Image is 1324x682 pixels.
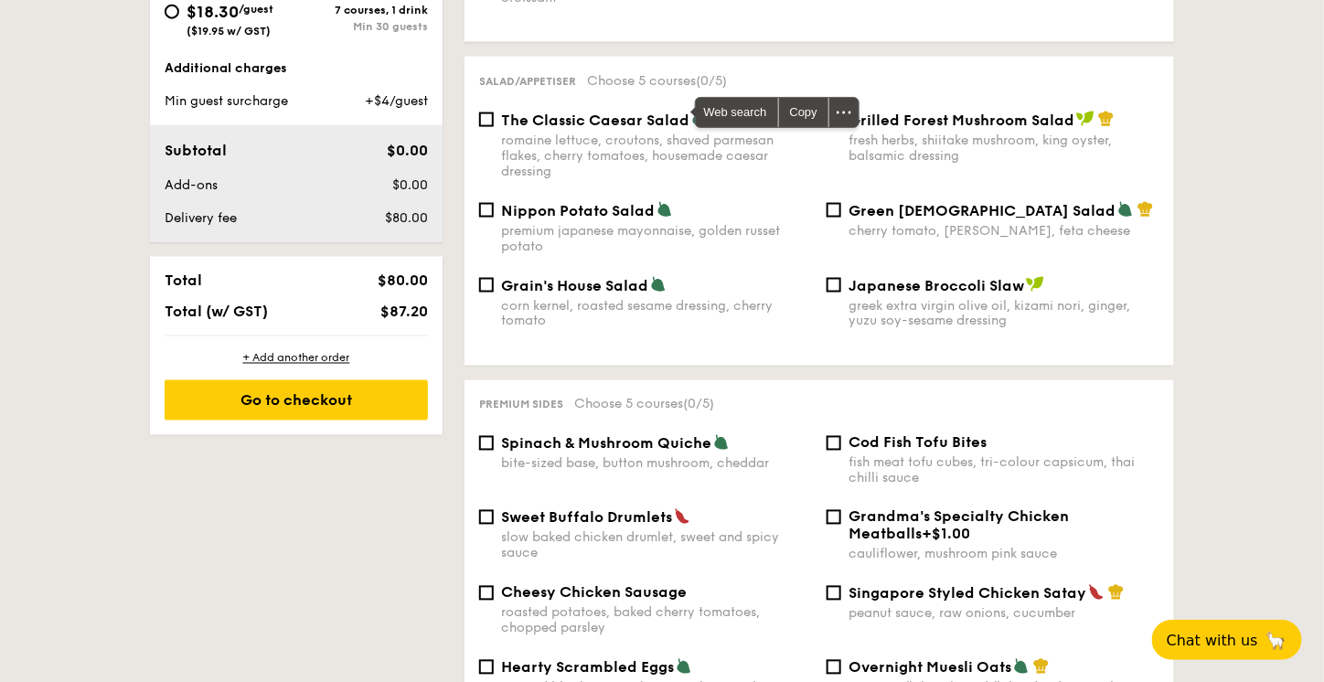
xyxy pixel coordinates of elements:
[479,278,494,293] input: Grain's House Saladcorn kernel, roasted sesame dressing, cherry tomato
[696,73,727,89] span: (0/5)
[849,112,1074,129] span: Grilled Forest Mushroom Salad
[365,93,428,109] span: +$4/guest
[849,659,1011,677] span: Overnight Muesli Oats
[1117,201,1134,218] img: icon-vegetarian.fe4039eb.svg
[387,142,428,159] span: $0.00
[501,223,812,254] div: premium japanese mayonnaise, golden russet potato
[674,508,690,525] img: icon-spicy.37a8142b.svg
[849,223,1159,239] div: cherry tomato, [PERSON_NAME], feta cheese
[479,510,494,525] input: Sweet Buffalo Drumletsslow baked chicken drumlet, sweet and spicy sauce
[849,202,1116,219] span: Green [DEMOGRAPHIC_DATA] Salad
[1108,584,1125,601] img: icon-chef-hat.a58ddaea.svg
[657,201,673,218] img: icon-vegetarian.fe4039eb.svg
[696,98,777,127] span: Web search
[1076,111,1094,127] img: icon-vegan.f8ff3823.svg
[1265,630,1287,651] span: 🦙
[479,660,494,675] input: Hearty Scrambled Eggstoasted black pepper, butter, italian parsley
[501,277,648,294] span: Grain's House Salad
[1033,658,1050,675] img: icon-chef-hat.a58ddaea.svg
[479,75,576,88] span: Salad/Appetiser
[479,203,494,218] input: Nippon Potato Saladpremium japanese mayonnaise, golden russet potato
[779,98,828,127] div: Copy
[827,660,841,675] input: Overnight Muesli Oatscoconut flake, almond flake, dried osmanthus
[1137,201,1154,218] img: icon-chef-hat.a58ddaea.svg
[165,272,202,289] span: Total
[165,304,268,321] span: Total (w/ GST)
[1088,584,1105,601] img: icon-spicy.37a8142b.svg
[849,298,1159,329] div: greek extra virgin olive oil, kizami nori, ginger, yuzu soy-sesame dressing
[165,142,227,159] span: Subtotal
[380,304,428,321] span: $87.20
[501,435,711,453] span: Spinach & Mushroom Quiche
[1026,276,1044,293] img: icon-vegan.f8ff3823.svg
[501,202,655,219] span: Nippon Potato Salad
[849,508,1069,543] span: Grandma's Specialty Chicken Meatballs
[187,2,239,22] span: $18.30
[849,133,1159,164] div: fresh herbs, shiitake mushroom, king oyster, balsamic dressing
[827,203,841,218] input: Green [DEMOGRAPHIC_DATA] Saladcherry tomato, [PERSON_NAME], feta cheese
[827,436,841,451] input: Cod Fish Tofu Bitesfish meat tofu cubes, tri-colour capsicum, thai chilli sauce
[165,93,288,109] span: Min guest surcharge
[501,456,812,472] div: bite-sized base, button mushroom, cheddar
[165,59,428,78] div: Additional charges
[479,436,494,451] input: Spinach & Mushroom Quichebite-sized base, button mushroom, cheddar
[827,278,841,293] input: Japanese Broccoli Slawgreek extra virgin olive oil, kizami nori, ginger, yuzu soy-sesame dressing
[501,584,687,602] span: Cheesy Chicken Sausage
[849,585,1086,602] span: Singapore Styled Chicken Satay
[501,298,812,329] div: corn kernel, roasted sesame dressing, cherry tomato
[479,112,494,127] input: The Classic Caesar Saladromaine lettuce, croutons, shaved parmesan flakes, cherry tomatoes, house...
[849,606,1159,622] div: peanut sauce, raw onions, cucumber
[849,434,987,452] span: Cod Fish Tofu Bites
[683,397,714,412] span: (0/5)
[501,112,689,129] span: The Classic Caesar Salad
[1167,632,1258,649] span: Chat with us
[1152,620,1302,660] button: Chat with us🦙
[385,210,428,226] span: $80.00
[501,659,674,677] span: Hearty Scrambled Eggs
[165,380,428,421] div: Go to checkout
[165,351,428,366] div: + Add another order
[587,73,727,89] span: Choose 5 courses
[574,397,714,412] span: Choose 5 courses
[296,20,428,33] div: Min 30 guests
[187,25,271,37] span: ($19.95 w/ GST)
[501,133,812,179] div: romaine lettuce, croutons, shaved parmesan flakes, cherry tomatoes, housemade caesar dressing
[691,111,708,127] img: icon-vegetarian.fe4039eb.svg
[501,509,672,527] span: Sweet Buffalo Drumlets
[501,530,812,561] div: slow baked chicken drumlet, sweet and spicy sauce
[849,277,1024,294] span: Japanese Broccoli Slaw
[165,5,179,19] input: $18.30/guest($19.95 w/ GST)7 courses, 1 drinkMin 30 guests
[827,510,841,525] input: Grandma's Specialty Chicken Meatballs+$1.00cauliflower, mushroom pink sauce
[849,547,1159,562] div: cauliflower, mushroom pink sauce
[849,455,1159,486] div: fish meat tofu cubes, tri-colour capsicum, thai chilli sauce
[392,177,428,193] span: $0.00
[713,434,730,451] img: icon-vegetarian.fe4039eb.svg
[296,4,428,16] div: 7 courses, 1 drink
[922,526,970,543] span: +$1.00
[1013,658,1030,675] img: icon-vegetarian.fe4039eb.svg
[378,272,428,289] span: $80.00
[165,177,218,193] span: Add-ons
[650,276,667,293] img: icon-vegetarian.fe4039eb.svg
[479,399,563,411] span: Premium sides
[1098,111,1115,127] img: icon-chef-hat.a58ddaea.svg
[239,3,273,16] span: /guest
[479,586,494,601] input: Cheesy Chicken Sausageroasted potatoes, baked cherry tomatoes, chopped parsley
[676,658,692,675] img: icon-vegetarian.fe4039eb.svg
[501,605,812,636] div: roasted potatoes, baked cherry tomatoes, chopped parsley
[827,586,841,601] input: Singapore Styled Chicken Sataypeanut sauce, raw onions, cucumber
[165,210,237,226] span: Delivery fee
